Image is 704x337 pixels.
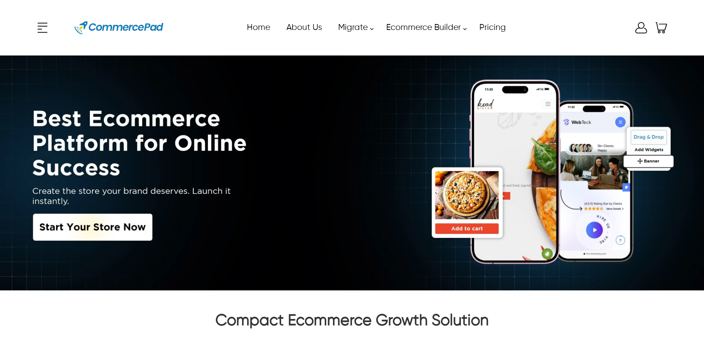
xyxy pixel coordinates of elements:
[654,20,669,35] a: Shopping Cart
[35,311,669,334] h2: Compact Ecommerce Growth Solution
[68,11,170,44] a: Website Logo for Commerce Pad
[278,19,330,36] a: About Us
[378,19,471,36] a: Ecommerce Builder
[75,11,163,44] img: Website Logo for Commerce Pad
[471,19,514,36] a: Pricing
[238,19,278,36] a: Home
[330,19,378,36] a: Migrate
